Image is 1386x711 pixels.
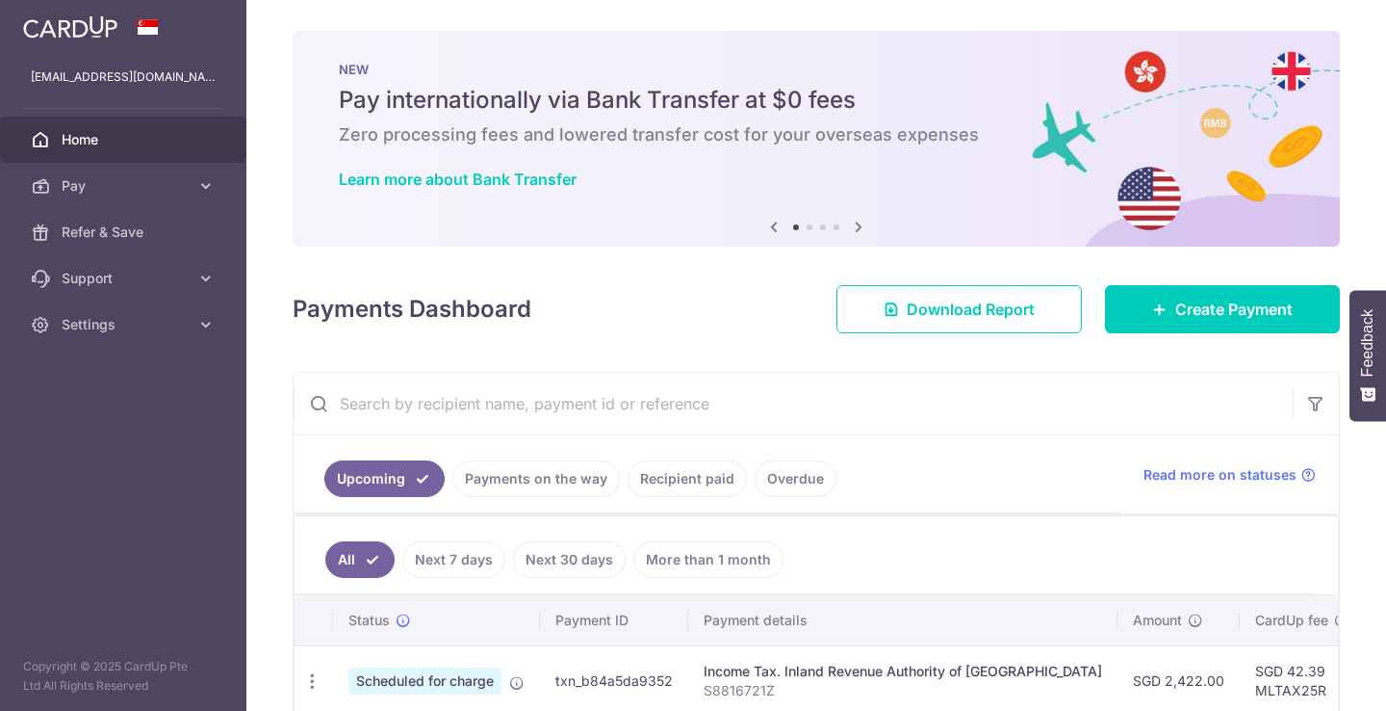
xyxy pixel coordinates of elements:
span: Status [348,611,390,630]
a: More than 1 month [633,541,783,578]
th: Payment details [688,595,1117,645]
span: Amount [1133,611,1182,630]
div: Income Tax. Inland Revenue Authority of [GEOGRAPHIC_DATA] [704,662,1102,681]
a: Create Payment [1105,285,1340,333]
a: Learn more about Bank Transfer [339,170,577,189]
h5: Pay internationally via Bank Transfer at $0 fees [339,85,1294,116]
p: [EMAIL_ADDRESS][DOMAIN_NAME] [31,67,216,87]
span: Refer & Save [62,223,189,242]
a: Read more on statuses [1143,465,1316,485]
h4: Payments Dashboard [293,292,531,327]
input: Search by recipient name, payment id or reference [294,373,1293,434]
a: Next 7 days [402,541,505,578]
span: Create Payment [1175,298,1293,321]
img: CardUp [23,15,117,39]
a: All [325,541,395,578]
span: Settings [62,315,189,334]
a: Upcoming [324,461,445,497]
span: Pay [62,176,189,196]
span: Download Report [907,298,1035,321]
a: Recipient paid [628,461,747,497]
span: Scheduled for charge [348,668,501,695]
a: Next 30 days [513,541,626,578]
h6: Zero processing fees and lowered transfer cost for your overseas expenses [339,123,1294,146]
span: Support [62,269,189,288]
a: Overdue [755,461,836,497]
img: Bank transfer banner [293,31,1340,247]
a: Payments on the way [452,461,620,497]
p: S8816721Z [704,681,1102,700]
th: Payment ID [540,595,688,645]
p: NEW [339,62,1294,77]
span: Home [62,130,189,149]
a: Download Report [836,285,1082,333]
button: Feedback - Show survey [1349,290,1386,421]
span: CardUp fee [1255,611,1328,630]
span: Feedback [1359,309,1376,377]
span: Read more on statuses [1143,465,1296,485]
